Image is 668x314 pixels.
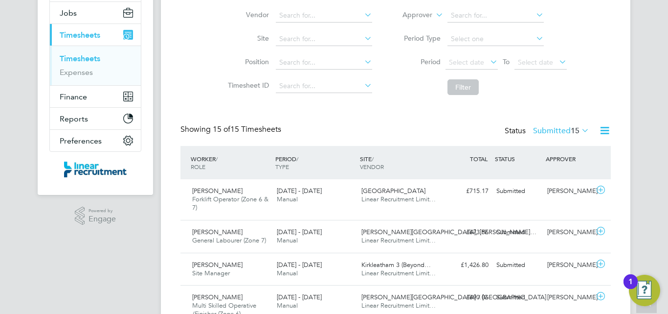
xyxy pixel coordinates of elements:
[276,56,372,70] input: Search for...
[492,183,543,199] div: Submitted
[50,24,141,46] button: Timesheets
[361,187,425,195] span: [GEOGRAPHIC_DATA]
[276,32,372,46] input: Search for...
[442,257,492,273] div: £1,426.80
[273,150,357,175] div: PERIOD
[277,293,322,301] span: [DATE] - [DATE]
[442,224,492,241] div: £673.56
[50,108,141,129] button: Reports
[505,124,591,138] div: Status
[213,124,281,134] span: 15 Timesheets
[361,228,536,236] span: [PERSON_NAME][GEOGRAPHIC_DATA], [PERSON_NAME]…
[397,57,441,66] label: Period
[225,34,269,43] label: Site
[192,228,243,236] span: [PERSON_NAME]
[192,261,243,269] span: [PERSON_NAME]
[447,9,544,23] input: Search for...
[388,10,432,20] label: Approver
[50,2,141,24] button: Jobs
[492,150,543,168] div: STATUS
[442,290,492,306] div: £690.06
[277,187,322,195] span: [DATE] - [DATE]
[628,282,633,294] div: 1
[225,81,269,90] label: Timesheet ID
[361,261,431,269] span: Kirkleatham 3 (Beyond…
[629,275,660,306] button: Open Resource Center, 1 new notification
[543,183,594,199] div: [PERSON_NAME]
[276,79,372,93] input: Search for...
[49,162,141,177] a: Go to home page
[361,293,546,301] span: [PERSON_NAME][GEOGRAPHIC_DATA] / [GEOGRAPHIC_DATA]
[225,57,269,66] label: Position
[571,126,579,136] span: 15
[192,236,266,244] span: General Labourer (Zone 7)
[357,150,442,175] div: SITE
[60,30,100,40] span: Timesheets
[442,183,492,199] div: £715.17
[518,58,553,67] span: Select date
[192,269,230,277] span: Site Manager
[447,32,544,46] input: Select one
[492,290,543,306] div: Submitted
[500,55,512,68] span: To
[543,257,594,273] div: [PERSON_NAME]
[372,155,374,163] span: /
[180,124,283,135] div: Showing
[89,207,116,215] span: Powered by
[492,224,543,241] div: Submitted
[213,124,230,134] span: 15 of
[277,236,298,244] span: Manual
[60,114,88,123] span: Reports
[192,195,268,212] span: Forklift Operator (Zone 6 & 7)
[361,269,436,277] span: Linear Recruitment Limit…
[60,8,77,18] span: Jobs
[50,86,141,107] button: Finance
[449,58,484,67] span: Select date
[60,92,87,101] span: Finance
[192,293,243,301] span: [PERSON_NAME]
[543,224,594,241] div: [PERSON_NAME]
[543,150,594,168] div: APPROVER
[277,228,322,236] span: [DATE] - [DATE]
[470,155,488,163] span: TOTAL
[543,290,594,306] div: [PERSON_NAME]
[275,163,289,170] span: TYPE
[192,187,243,195] span: [PERSON_NAME]
[277,261,322,269] span: [DATE] - [DATE]
[296,155,298,163] span: /
[225,10,269,19] label: Vendor
[64,162,127,177] img: linearrecruitment-logo-retina.png
[188,150,273,175] div: WORKER
[50,46,141,85] div: Timesheets
[277,269,298,277] span: Manual
[216,155,218,163] span: /
[75,207,116,225] a: Powered byEngage
[60,68,93,77] a: Expenses
[89,215,116,223] span: Engage
[361,236,436,244] span: Linear Recruitment Limit…
[276,9,372,23] input: Search for...
[447,79,479,95] button: Filter
[191,163,205,170] span: ROLE
[361,301,436,310] span: Linear Recruitment Limit…
[533,126,589,136] label: Submitted
[492,257,543,273] div: Submitted
[361,195,436,203] span: Linear Recruitment Limit…
[50,130,141,151] button: Preferences
[60,136,102,145] span: Preferences
[397,34,441,43] label: Period Type
[277,195,298,203] span: Manual
[60,54,100,63] a: Timesheets
[360,163,384,170] span: VENDOR
[277,301,298,310] span: Manual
